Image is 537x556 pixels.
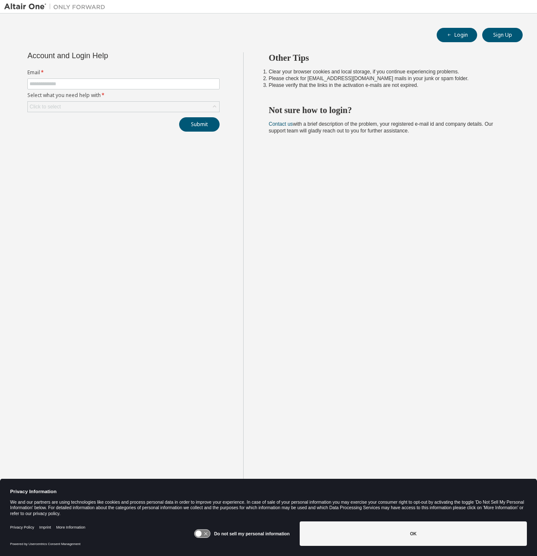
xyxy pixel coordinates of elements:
div: Account and Login Help [27,52,181,59]
button: Login [437,28,477,42]
li: Please check for [EMAIL_ADDRESS][DOMAIN_NAME] mails in your junk or spam folder. [269,75,508,82]
a: Contact us [269,121,293,127]
div: Click to select [30,103,61,110]
h2: Not sure how to login? [269,105,508,116]
h2: Other Tips [269,52,508,63]
label: Email [27,69,220,76]
span: with a brief description of the problem, your registered e-mail id and company details. Our suppo... [269,121,493,134]
div: Click to select [28,102,219,112]
li: Please verify that the links in the activation e-mails are not expired. [269,82,508,89]
label: Select what you need help with [27,92,220,99]
button: Submit [179,117,220,132]
button: Sign Up [482,28,523,42]
img: Altair One [4,3,110,11]
li: Clear your browser cookies and local storage, if you continue experiencing problems. [269,68,508,75]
